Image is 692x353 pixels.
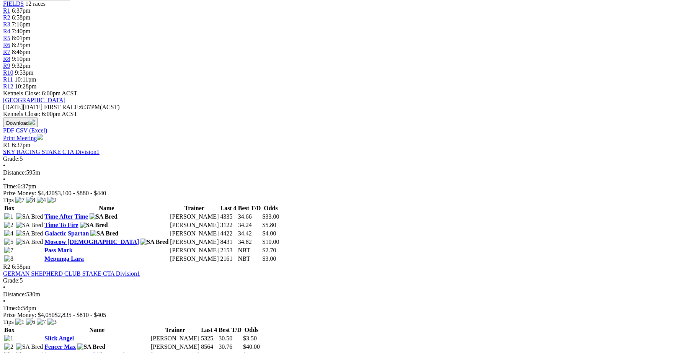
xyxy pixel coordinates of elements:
[3,319,14,325] span: Tips
[262,230,276,237] span: $4.00
[170,204,219,212] th: Trainer
[15,76,36,83] span: 10:11pm
[3,62,10,69] a: R9
[3,21,10,28] a: R3
[3,197,14,203] span: Tips
[4,335,13,342] img: 1
[3,28,10,34] a: R4
[170,247,219,254] td: [PERSON_NAME]
[3,90,77,96] span: Kennels Close: 6:00pm ACST
[16,127,47,134] a: CSV (Excel)
[3,190,689,197] div: Prize Money: $4,420
[238,255,261,263] td: NBT
[3,312,689,319] div: Prize Money: $4,050
[220,213,237,221] td: 4335
[12,49,31,55] span: 8:46pm
[3,291,26,297] span: Distance:
[77,343,105,350] img: SA Bred
[3,42,10,48] span: R6
[3,270,140,277] a: GERMAN SHEPHERD CLUB STAKE CTA Division1
[3,263,10,270] span: R2
[3,127,689,134] div: Download
[3,49,10,55] a: R7
[4,255,13,262] img: 8
[140,239,168,245] img: SA Bred
[55,312,106,318] span: $2,835 - $810 - $405
[3,118,38,127] button: Download
[220,204,237,212] th: Last 4
[238,221,261,229] td: 34.24
[3,83,13,90] a: R12
[3,76,13,83] a: R11
[55,190,106,196] span: $3,100 - $880 - $440
[4,230,13,237] img: 4
[47,319,57,325] img: 3
[3,155,689,162] div: 5
[4,327,15,333] span: Box
[3,35,10,41] span: R5
[3,135,43,141] a: Print Meeting
[44,222,78,228] a: Time To Fire
[262,255,276,262] span: $3.00
[4,239,13,245] img: 5
[201,326,217,334] th: Last 4
[3,0,24,7] a: FIELDS
[201,335,217,342] td: 5325
[12,21,31,28] span: 7:16pm
[44,335,74,342] a: Slick Angel
[90,230,118,237] img: SA Bred
[44,104,80,110] span: FIRST RACE:
[16,239,43,245] img: SA Bred
[16,213,43,220] img: SA Bred
[3,155,20,162] span: Grade:
[16,343,43,350] img: SA Bred
[37,197,46,204] img: 4
[220,238,237,246] td: 8431
[3,284,5,291] span: •
[44,213,88,220] a: Time After Time
[262,239,279,245] span: $10.00
[238,230,261,237] td: 34.42
[16,230,43,237] img: SA Bred
[3,104,23,110] span: [DATE]
[170,213,219,221] td: [PERSON_NAME]
[4,205,15,211] span: Box
[12,263,31,270] span: 6:58pm
[243,343,260,350] span: $40.00
[3,149,100,155] a: SKY RACING STAKE CTA Division1
[3,69,13,76] span: R10
[3,56,10,62] a: R8
[3,183,18,190] span: Time:
[170,230,219,237] td: [PERSON_NAME]
[3,305,18,311] span: Time:
[150,343,200,351] td: [PERSON_NAME]
[4,247,13,254] img: 7
[3,291,689,298] div: 530m
[243,335,257,342] span: $3.50
[44,247,72,253] a: Pass Mark
[15,69,34,76] span: 9:53pm
[15,319,24,325] img: 1
[12,7,31,14] span: 6:37pm
[44,326,150,334] th: Name
[37,134,43,140] img: printer.svg
[238,204,261,212] th: Best T/D
[262,213,279,220] span: $33.00
[25,0,46,7] span: 12 races
[238,238,261,246] td: 34.82
[12,56,31,62] span: 9:10pm
[3,169,689,176] div: 595m
[262,204,279,212] th: Odds
[29,119,35,125] img: download.svg
[3,7,10,14] a: R1
[37,319,46,325] img: 7
[238,247,261,254] td: NBT
[4,343,13,350] img: 2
